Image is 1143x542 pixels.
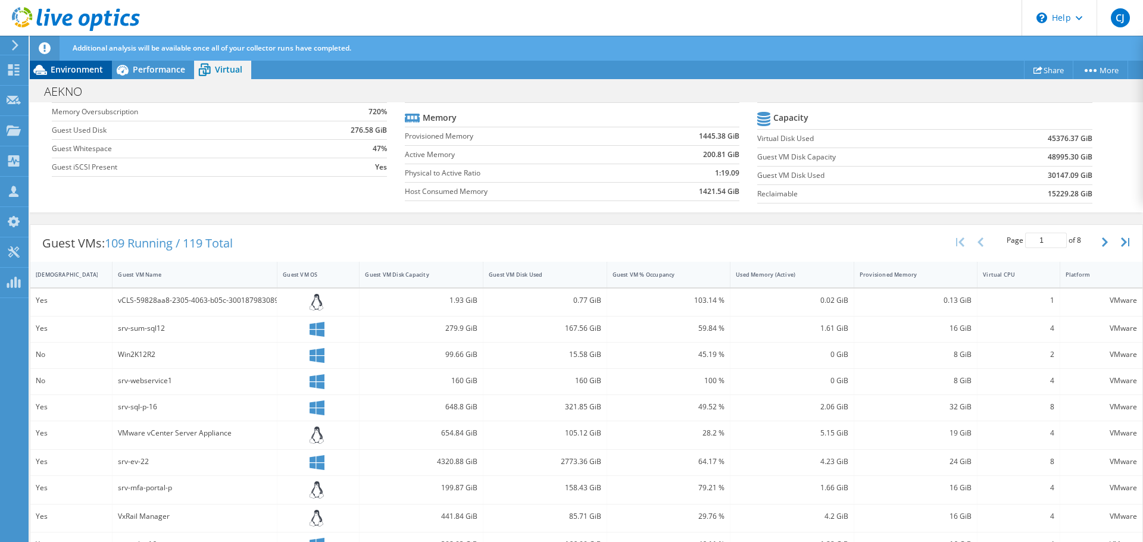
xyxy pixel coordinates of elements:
div: 2 [983,348,1054,361]
div: 4 [983,510,1054,523]
div: Yes [36,322,107,335]
div: [DEMOGRAPHIC_DATA] [36,271,92,278]
span: 8 [1077,235,1081,245]
div: 45.19 % [613,348,725,361]
div: 8 [983,400,1054,413]
b: 200.81 GiB [703,149,739,161]
div: No [36,348,107,361]
div: Platform [1066,271,1123,278]
div: 100 % [613,374,725,387]
div: Yes [36,294,107,307]
div: VMware [1066,510,1137,523]
h1: AEKNO [39,85,101,98]
div: 19 GiB [860,427,972,440]
span: Additional analysis will be available once all of your collector runs have completed. [73,43,351,53]
div: Used Memory (Active) [736,271,834,278]
div: 99.66 GiB [365,348,477,361]
div: 59.84 % [613,322,725,335]
div: 1.93 GiB [365,294,477,307]
div: Win2K12R2 [118,348,271,361]
div: 16 GiB [860,322,972,335]
div: Guest VM Disk Used [489,271,587,278]
div: srv-webservice1 [118,374,271,387]
div: Virtual CPU [983,271,1039,278]
label: Host Consumed Memory [405,186,635,198]
div: 4 [983,322,1054,335]
div: 85.71 GiB [489,510,601,523]
div: Guest VM % Occupancy [613,271,711,278]
a: More [1073,61,1128,79]
div: 28.2 % [613,427,725,440]
div: 1 [983,294,1054,307]
div: VMware [1066,427,1137,440]
div: VMware [1066,374,1137,387]
label: Reclaimable [757,188,976,200]
div: 160 GiB [489,374,601,387]
svg: \n [1036,12,1047,23]
label: Active Memory [405,149,635,161]
div: 158.43 GiB [489,481,601,494]
b: 276.58 GiB [351,124,387,136]
label: Provisioned Memory [405,130,635,142]
div: Guest VMs: [30,225,245,262]
label: Virtual Disk Used [757,133,976,145]
div: 105.12 GiB [489,427,601,440]
div: 1.66 GiB [736,481,848,494]
div: Guest VM OS [283,271,339,278]
div: Yes [36,427,107,440]
div: 0 GiB [736,374,848,387]
div: 279.9 GiB [365,322,477,335]
div: VMware [1066,322,1137,335]
div: Yes [36,510,107,523]
b: 720% [368,106,387,118]
div: 167.56 GiB [489,322,601,335]
div: 2773.36 GiB [489,455,601,468]
label: Guest iSCSI Present [52,161,307,173]
label: Memory Oversubscription [52,106,307,118]
span: CJ [1111,8,1130,27]
b: 1:19.09 [715,167,739,179]
label: Guest Used Disk [52,124,307,136]
div: 49.52 % [613,400,725,413]
label: Guest Whitespace [52,143,307,155]
div: Provisioned Memory [860,271,958,278]
span: Performance [133,64,185,75]
div: srv-mfa-portal-p [118,481,271,494]
div: 8 [983,455,1054,468]
div: 15.58 GiB [489,348,601,361]
div: 4.2 GiB [736,510,848,523]
b: 30147.09 GiB [1048,170,1092,181]
div: VMware vCenter Server Appliance [118,427,271,440]
div: 5.15 GiB [736,427,848,440]
div: 0.13 GiB [860,294,972,307]
b: Memory [423,112,457,124]
div: 16 GiB [860,481,972,494]
div: 79.21 % [613,481,725,494]
label: Physical to Active Ratio [405,167,635,179]
b: 48995.30 GiB [1048,151,1092,163]
div: Guest VM Name [118,271,257,278]
div: Yes [36,455,107,468]
div: Yes [36,400,107,413]
div: 0 GiB [736,348,848,361]
div: VMware [1066,455,1137,468]
div: 4 [983,427,1054,440]
div: srv-sql-p-16 [118,400,271,413]
div: 4320.88 GiB [365,455,477,468]
div: No [36,374,107,387]
div: 199.87 GiB [365,481,477,494]
span: Virtual [215,64,242,75]
div: vCLS-59828aa8-2305-4063-b05c-300187983089 [118,294,271,307]
div: 8 GiB [860,374,972,387]
div: 160 GiB [365,374,477,387]
span: 109 Running / 119 Total [105,235,233,251]
div: 8 GiB [860,348,972,361]
b: Yes [375,161,387,173]
div: srv-ev-22 [118,455,271,468]
div: VMware [1066,481,1137,494]
label: Guest VM Disk Capacity [757,151,976,163]
div: VMware [1066,400,1137,413]
div: VxRail Manager [118,510,271,523]
b: Capacity [773,112,808,124]
div: 654.84 GiB [365,427,477,440]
